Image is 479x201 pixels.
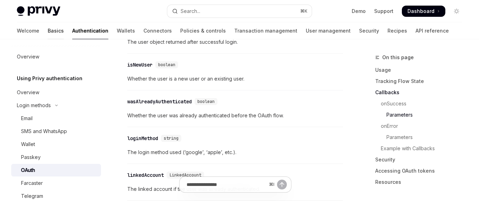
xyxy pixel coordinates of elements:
[375,154,468,165] a: Security
[117,22,135,39] a: Wallets
[17,22,39,39] a: Welcome
[375,165,468,176] a: Accessing OAuth tokens
[17,74,82,83] h5: Using Privy authentication
[306,22,351,39] a: User management
[352,8,366,15] a: Demo
[17,88,39,97] div: Overview
[21,192,43,200] div: Telegram
[402,6,445,17] a: Dashboard
[21,153,41,161] div: Passkey
[11,112,101,125] a: Email
[359,22,379,39] a: Security
[169,172,201,178] span: LinkedAccount
[11,86,101,99] a: Overview
[21,166,35,174] div: OAuth
[375,87,468,98] a: Callbacks
[407,8,434,15] span: Dashboard
[17,6,60,16] img: light logo
[21,140,35,148] div: Wallet
[127,98,192,105] div: wasAlreadyAuthenticated
[300,8,308,14] span: ⌘ K
[180,22,226,39] a: Policies & controls
[21,114,33,123] div: Email
[167,5,312,18] button: Open search
[158,62,175,68] span: boolean
[277,180,287,189] button: Send message
[164,136,178,141] span: string
[382,53,414,62] span: On this page
[127,61,153,68] div: isNewUser
[187,177,266,192] input: Ask a question...
[17,53,39,61] div: Overview
[416,22,449,39] a: API reference
[375,64,468,76] a: Usage
[17,101,51,110] div: Login methods
[11,138,101,151] a: Wallet
[11,177,101,189] a: Farcaster
[234,22,297,39] a: Transaction management
[127,111,343,120] span: Whether the user was already authenticated before the OAuth flow.
[127,148,343,157] span: The login method used (‘google’, ‘apple’, etc.).
[143,22,172,39] a: Connectors
[11,99,101,112] button: Toggle Login methods section
[127,172,164,179] div: linkedAccount
[127,135,158,142] div: loginMethod
[48,22,64,39] a: Basics
[11,125,101,138] a: SMS and WhatsApp
[11,50,101,63] a: Overview
[374,8,393,15] a: Support
[375,176,468,188] a: Resources
[375,143,468,154] a: Example with Callbacks
[375,120,468,132] a: onError
[375,76,468,87] a: Tracking Flow State
[375,109,468,120] a: Parameters
[72,22,108,39] a: Authentication
[127,38,343,46] span: The user object returned after successful login.
[21,127,67,136] div: SMS and WhatsApp
[387,22,407,39] a: Recipes
[127,75,343,83] span: Whether the user is a new user or an existing user.
[11,164,101,176] a: OAuth
[375,132,468,143] a: Parameters
[21,179,43,187] div: Farcaster
[197,99,215,104] span: boolean
[375,98,468,109] a: onSuccess
[181,7,200,15] div: Search...
[11,151,101,164] a: Passkey
[451,6,462,17] button: Toggle dark mode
